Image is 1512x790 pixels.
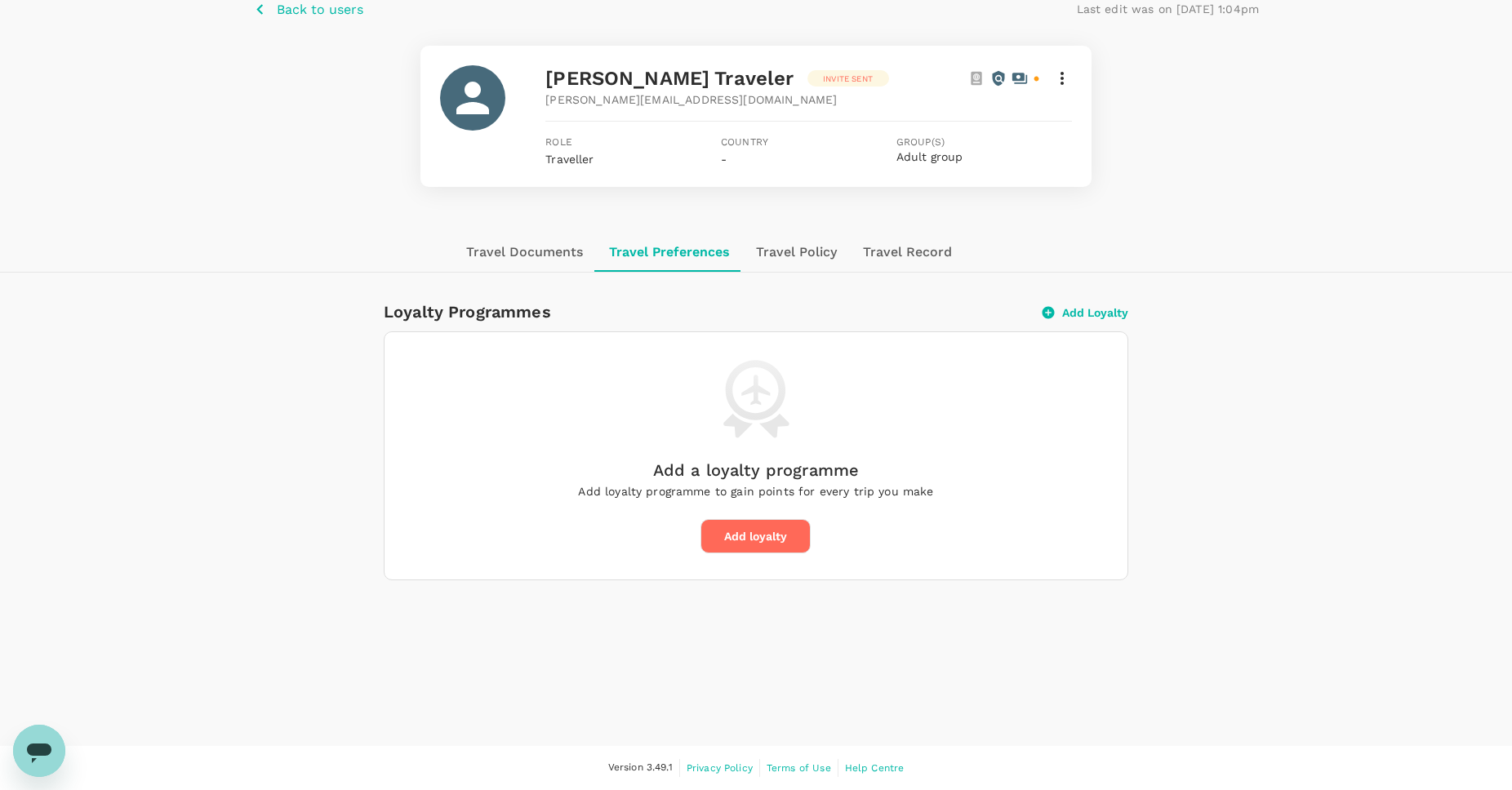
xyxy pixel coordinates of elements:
img: loyalty program [715,358,797,440]
span: Help Centre [845,762,905,774]
span: Terms of Use [767,762,831,774]
p: Last edit was on [DATE] 1:04pm [1077,1,1260,17]
h6: Loyalty Programmes [384,299,1029,325]
p: Invite sent [823,73,873,85]
span: [PERSON_NAME] traveler [545,67,794,90]
a: Privacy Policy [687,759,753,777]
button: Travel Record [850,233,965,272]
iframe: Button to launch messaging window [13,725,65,777]
button: Adult group [896,151,963,164]
button: Travel Policy [743,233,850,272]
span: Traveller [545,153,594,166]
button: Add loyalty [700,519,811,553]
span: Version 3.49.1 [608,760,673,776]
div: Add a loyalty programme [653,457,859,483]
span: Privacy Policy [687,762,753,774]
span: Country [721,135,896,151]
a: Help Centre [845,759,905,777]
button: Travel Preferences [596,233,743,272]
a: Terms of Use [767,759,831,777]
span: [PERSON_NAME][EMAIL_ADDRESS][DOMAIN_NAME] [545,91,837,108]
button: Add Loyalty [1043,305,1128,320]
button: Travel Documents [453,233,596,272]
span: - [721,153,727,166]
span: Group(s) [896,135,1072,151]
span: Role [545,135,721,151]
p: Add loyalty programme to gain points for every trip you make [578,483,933,499]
